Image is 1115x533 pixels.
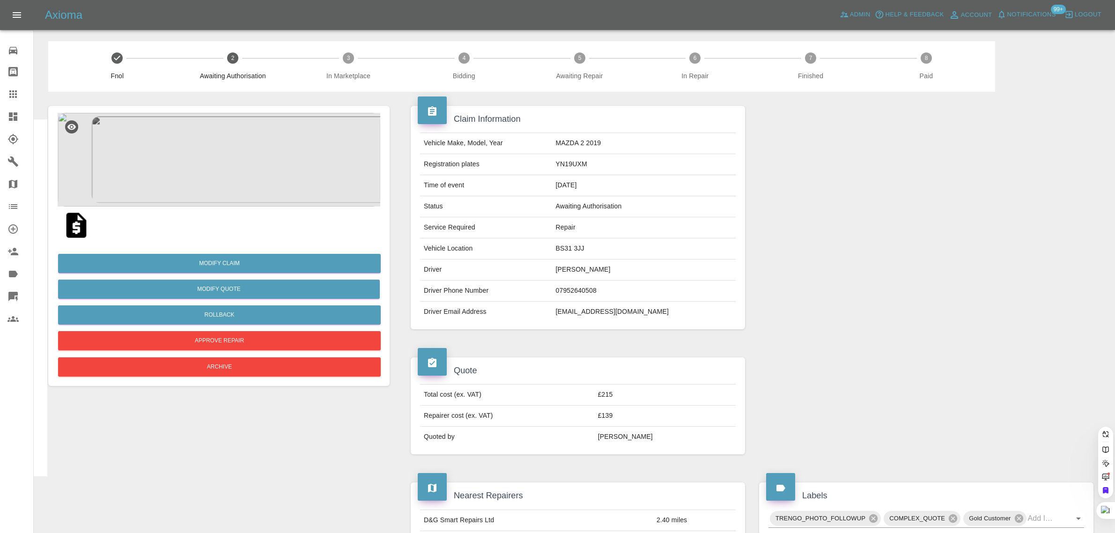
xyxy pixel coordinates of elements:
button: Logout [1062,7,1104,22]
span: Awaiting Repair [525,71,634,81]
td: Driver Phone Number [420,281,552,302]
text: 7 [809,55,812,61]
td: Registration plates [420,154,552,175]
td: Time of event [420,175,552,196]
text: 2 [231,55,235,61]
td: D&G Smart Repairs Ltd [420,510,653,531]
td: Driver [420,259,552,281]
h4: Labels [766,489,1086,502]
span: Fnol [63,71,171,81]
td: 07952640508 [552,281,736,302]
td: Vehicle Location [420,238,552,259]
td: YN19UXM [552,154,736,175]
button: Help & Feedback [872,7,946,22]
td: [DATE] [552,175,736,196]
a: Admin [837,7,873,22]
span: Finished [757,71,865,81]
td: Service Required [420,217,552,238]
h4: Nearest Repairers [418,489,738,502]
span: Bidding [410,71,518,81]
span: COMPLEX_QUOTE [884,513,951,524]
button: Open drawer [6,4,28,26]
td: Vehicle Make, Model, Year [420,133,552,154]
td: £139 [594,406,736,427]
span: TRENGO_PHOTO_FOLLOWUP [770,513,871,524]
span: Paid [872,71,980,81]
span: Notifications [1007,9,1056,20]
td: MAZDA 2 2019 [552,133,736,154]
a: Modify Claim [58,254,381,273]
span: Logout [1075,9,1101,20]
button: Rollback [58,305,381,325]
text: 6 [694,55,697,61]
img: 65af22c5-bdd1-463e-8e9a-7f555921ede1 [58,113,380,207]
span: Gold Customer [963,513,1016,524]
span: Admin [850,9,871,20]
h4: Quote [418,364,738,377]
div: COMPLEX_QUOTE [884,511,960,526]
img: qt_1SBYXDA4aDea5wMjRFJelV6V [61,210,91,240]
td: Repairer cost (ex. VAT) [420,406,594,427]
text: 4 [462,55,465,61]
button: Modify Quote [58,280,380,299]
td: £215 [594,385,736,406]
span: Awaiting Authorisation [179,71,287,81]
text: 5 [578,55,581,61]
span: In Repair [641,71,749,81]
h4: Claim Information [418,113,738,126]
button: Notifications [995,7,1058,22]
td: BS31 3JJ [552,238,736,259]
td: [PERSON_NAME] [552,259,736,281]
td: [EMAIL_ADDRESS][DOMAIN_NAME] [552,302,736,322]
button: Archive [58,357,381,377]
td: Status [420,196,552,217]
span: 99+ [1051,5,1066,14]
td: Repair [552,217,736,238]
h5: Axioma [45,7,82,22]
a: Account [946,7,995,22]
span: Help & Feedback [885,9,944,20]
td: Driver Email Address [420,302,552,322]
td: [PERSON_NAME] [594,427,736,447]
td: Awaiting Authorisation [552,196,736,217]
button: Open [1072,512,1085,525]
button: Approve Repair [58,331,381,350]
td: Quoted by [420,427,594,447]
td: 2.40 miles [653,510,736,531]
div: Gold Customer [963,511,1026,526]
span: In Marketplace [295,71,403,81]
text: 3 [347,55,350,61]
td: Total cost (ex. VAT) [420,385,594,406]
span: Account [961,10,992,21]
text: 8 [925,55,928,61]
input: Add label [1028,511,1058,526]
div: TRENGO_PHOTO_FOLLOWUP [770,511,881,526]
